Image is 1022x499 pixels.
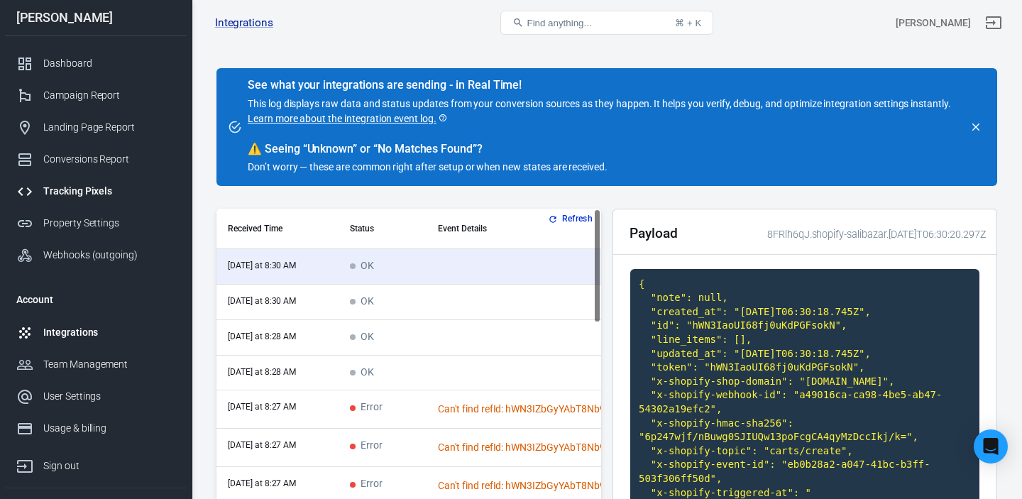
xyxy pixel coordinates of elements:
[5,111,187,143] a: Landing Page Report
[350,478,383,490] span: Error
[5,175,187,207] a: Tracking Pixels
[43,184,175,199] div: Tracking Pixels
[248,160,951,175] p: Don’t worry — these are common right after setup or when new states are received.
[43,325,175,340] div: Integrations
[228,261,296,270] time: 2025-09-23T08:30:20+02:00
[43,357,175,372] div: Team Management
[5,380,187,412] a: User Settings
[5,349,187,380] a: Team Management
[216,209,339,249] th: Received Time
[438,440,615,455] div: Can't find refId: hWN3IZbGyYAbT8Nb9pIbUXo3
[977,6,1011,40] a: Sign out
[5,444,187,482] a: Sign out
[545,212,598,226] button: Refresh
[5,317,187,349] a: Integrations
[350,367,374,379] span: OK
[43,152,175,167] div: Conversions Report
[43,389,175,404] div: User Settings
[43,459,175,473] div: Sign out
[5,48,187,79] a: Dashboard
[896,16,971,31] div: Account id: 8FRlh6qJ
[527,18,591,28] span: Find anything...
[43,216,175,231] div: Property Settings
[215,16,273,31] a: Integrations
[5,207,187,239] a: Property Settings
[43,56,175,71] div: Dashboard
[762,227,987,242] div: 8FRlh6qJ.shopify-salibazar.[DATE]T06:30:20.297Z
[350,261,374,273] span: OK
[248,142,951,156] div: Seeing “Unknown” or “No Matches Found”?
[228,296,296,306] time: 2025-09-23T08:30:20+02:00
[228,440,296,450] time: 2025-09-23T08:27:51+02:00
[248,97,951,126] p: This log displays raw data and status updates from your conversion sources as they happen. It hel...
[228,402,296,412] time: 2025-09-23T08:27:55+02:00
[43,88,175,103] div: Campaign Report
[228,367,296,377] time: 2025-09-23T08:28:52+02:00
[350,331,374,344] span: OK
[438,402,615,417] div: Can't find refId: hWN3IZbGyYAbT8Nb9pIbUXo3; Can't find match for IP: [TECHNICAL_ID]
[248,142,262,155] span: warning
[228,331,296,341] time: 2025-09-23T08:28:52+02:00
[966,117,986,137] button: close
[5,143,187,175] a: Conversions Report
[350,440,383,452] span: Error
[350,402,383,414] span: Error
[974,429,1008,464] div: Open Intercom Messenger
[630,226,678,241] h2: Payload
[43,248,175,263] div: Webhooks (outgoing)
[43,421,175,436] div: Usage & billing
[248,111,448,126] a: Learn more about the integration event log.
[675,18,701,28] div: ⌘ + K
[5,11,187,24] div: [PERSON_NAME]
[427,209,642,249] th: Event Details
[43,120,175,135] div: Landing Page Report
[500,11,713,35] button: Find anything...⌘ + K
[339,209,427,249] th: Status
[350,296,374,308] span: OK
[248,78,951,92] div: See what your integrations are sending - in Real Time!
[5,412,187,444] a: Usage & billing
[228,478,296,488] time: 2025-09-23T08:27:49+02:00
[5,283,187,317] li: Account
[5,79,187,111] a: Campaign Report
[438,478,615,493] div: Can't find refId: hWN3IZbGyYAbT8Nb9pIbUXo3
[5,239,187,271] a: Webhooks (outgoing)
